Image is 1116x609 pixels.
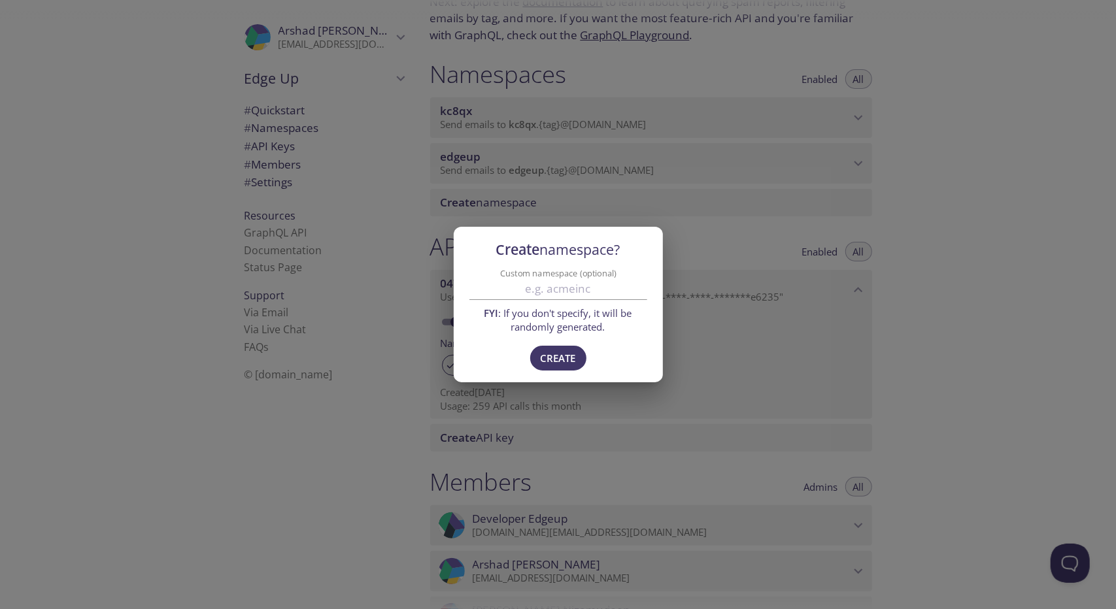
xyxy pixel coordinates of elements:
span: Create [541,350,576,367]
span: FYI [484,306,499,320]
input: e.g. acmeinc [469,278,647,300]
button: Create [530,346,586,370]
span: Create [496,240,620,259]
label: Custom namespace (optional) [492,269,625,277]
span: namespace? [540,240,620,259]
span: : If you don't specify, it will be randomly generated. [469,306,647,335]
